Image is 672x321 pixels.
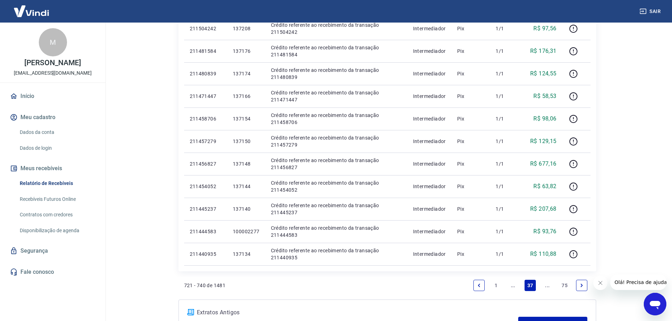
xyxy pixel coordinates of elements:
[496,70,516,77] p: 1/1
[8,161,97,176] button: Meus recebíveis
[638,5,664,18] button: Sair
[271,157,402,171] p: Crédito referente ao recebimento da transação 211456827
[473,280,485,291] a: Previous page
[190,93,222,100] p: 211471447
[233,93,260,100] p: 137166
[271,179,402,193] p: Crédito referente ao recebimento da transação 211454052
[190,115,222,122] p: 211458706
[644,293,666,315] iframe: Botão para abrir a janela de mensagens
[8,88,97,104] a: Início
[8,110,97,125] button: Meu cadastro
[496,160,516,167] p: 1/1
[559,280,570,291] a: Page 75
[530,69,557,78] p: R$ 124,55
[457,205,485,212] p: Pix
[496,251,516,258] p: 1/1
[457,160,485,167] p: Pix
[190,160,222,167] p: 211456827
[233,115,260,122] p: 137154
[610,274,666,290] iframe: Mensagem da empresa
[490,280,502,291] a: Page 1
[4,5,59,11] span: Olá! Precisa de ajuda?
[413,138,446,145] p: Intermediador
[533,115,556,123] p: R$ 98,06
[17,125,97,140] a: Dados da conta
[457,48,485,55] p: Pix
[496,93,516,100] p: 1/1
[413,93,446,100] p: Intermediador
[496,115,516,122] p: 1/1
[190,251,222,258] p: 211440935
[184,282,226,289] p: 721 - 740 de 1481
[233,160,260,167] p: 137148
[530,47,557,55] p: R$ 176,31
[271,202,402,216] p: Crédito referente ao recebimento da transação 211445237
[17,192,97,206] a: Recebíveis Futuros Online
[190,138,222,145] p: 211457279
[496,48,516,55] p: 1/1
[8,243,97,259] a: Segurança
[271,44,402,58] p: Crédito referente ao recebimento da transação 211481584
[530,205,557,213] p: R$ 207,68
[530,137,557,146] p: R$ 129,15
[413,115,446,122] p: Intermediador
[14,69,92,77] p: [EMAIL_ADDRESS][DOMAIN_NAME]
[190,228,222,235] p: 211444583
[525,280,536,291] a: Page 37 is your current page
[471,277,591,294] ul: Pagination
[576,280,587,291] a: Next page
[413,228,446,235] p: Intermediador
[457,228,485,235] p: Pix
[593,276,607,290] iframe: Fechar mensagem
[233,48,260,55] p: 137176
[533,227,556,236] p: R$ 93,76
[457,25,485,32] p: Pix
[190,205,222,212] p: 211445237
[533,92,556,100] p: R$ 58,53
[413,251,446,258] p: Intermediador
[190,183,222,190] p: 211454052
[496,138,516,145] p: 1/1
[17,208,97,222] a: Contratos com credores
[271,21,402,36] p: Crédito referente ao recebimento da transação 211504242
[17,176,97,191] a: Relatório de Recebíveis
[187,309,194,315] img: ícone
[530,250,557,258] p: R$ 110,88
[413,183,446,190] p: Intermediador
[457,138,485,145] p: Pix
[413,160,446,167] p: Intermediador
[413,48,446,55] p: Intermediador
[233,205,260,212] p: 137140
[457,251,485,258] p: Pix
[271,134,402,148] p: Crédito referente ao recebimento da transação 211457279
[496,228,516,235] p: 1/1
[542,280,553,291] a: Jump forward
[496,25,516,32] p: 1/1
[457,70,485,77] p: Pix
[39,28,67,56] div: M
[190,70,222,77] p: 211480839
[8,0,54,22] img: Vindi
[17,141,97,155] a: Dados de login
[197,308,519,317] p: Extratos Antigos
[233,228,260,235] p: 100002277
[24,59,81,67] p: [PERSON_NAME]
[233,70,260,77] p: 137174
[233,251,260,258] p: 137134
[271,112,402,126] p: Crédito referente ao recebimento da transação 211458706
[413,205,446,212] p: Intermediador
[533,24,556,33] p: R$ 97,56
[457,115,485,122] p: Pix
[233,25,260,32] p: 137208
[17,223,97,238] a: Disponibilização de agenda
[271,247,402,261] p: Crédito referente ao recebimento da transação 211440935
[413,25,446,32] p: Intermediador
[413,70,446,77] p: Intermediador
[533,182,556,191] p: R$ 63,82
[271,89,402,103] p: Crédito referente ao recebimento da transação 211471447
[233,138,260,145] p: 137150
[190,48,222,55] p: 211481584
[190,25,222,32] p: 211504242
[271,67,402,81] p: Crédito referente ao recebimento da transação 211480839
[8,264,97,280] a: Fale conosco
